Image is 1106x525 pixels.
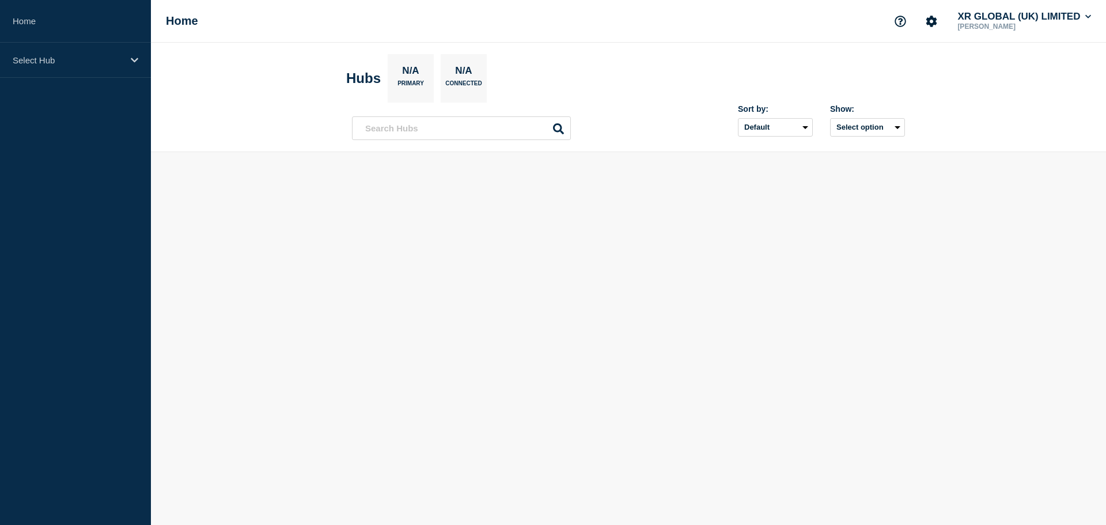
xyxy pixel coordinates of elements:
p: N/A [398,65,423,80]
h1: Home [166,14,198,28]
p: Primary [397,80,424,92]
div: Show: [830,104,905,114]
button: XR GLOBAL (UK) LIMITED [955,11,1093,22]
div: Sort by: [738,104,813,114]
button: Select option [830,118,905,137]
p: Connected [445,80,482,92]
button: Account settings [919,9,944,33]
select: Sort by [738,118,813,137]
h2: Hubs [346,70,381,86]
p: Select Hub [13,55,123,65]
input: Search Hubs [352,116,571,140]
button: Support [888,9,912,33]
p: N/A [451,65,476,80]
p: [PERSON_NAME] [955,22,1075,31]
